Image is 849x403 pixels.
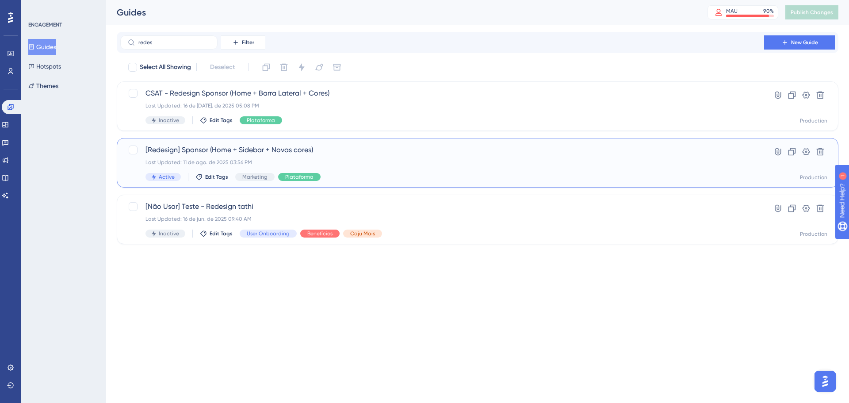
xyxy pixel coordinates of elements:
[145,145,739,155] span: [Redesign] Sponsor (Home + Sidebar + Novas cores)
[28,58,61,74] button: Hotspots
[800,174,827,181] div: Production
[242,39,254,46] span: Filter
[200,117,233,124] button: Edit Tags
[726,8,738,15] div: MAU
[205,173,228,180] span: Edit Tags
[800,230,827,238] div: Production
[28,39,56,55] button: Guides
[159,117,179,124] span: Inactive
[785,5,838,19] button: Publish Changes
[800,117,827,124] div: Production
[764,35,835,50] button: New Guide
[247,117,275,124] span: Plataforma
[61,4,64,12] div: 1
[307,230,333,237] span: Benefícios
[195,173,228,180] button: Edit Tags
[159,230,179,237] span: Inactive
[145,88,739,99] span: CSAT - Redesign Sponsor (Home + Barra Lateral + Cores)
[28,21,62,28] div: ENGAGEMENT
[350,230,375,237] span: Caju Mais
[285,173,314,180] span: Plataforma
[247,230,290,237] span: User Onboarding
[117,6,685,19] div: Guides
[145,102,739,109] div: Last Updated: 16 de [DATE]. de 2025 05:08 PM
[791,39,818,46] span: New Guide
[145,159,739,166] div: Last Updated: 11 de ago. de 2025 03:56 PM
[140,62,191,73] span: Select All Showing
[28,78,58,94] button: Themes
[812,368,838,395] iframe: UserGuiding AI Assistant Launcher
[221,35,265,50] button: Filter
[242,173,268,180] span: Marketing
[763,8,774,15] div: 90 %
[200,230,233,237] button: Edit Tags
[210,62,235,73] span: Deselect
[210,117,233,124] span: Edit Tags
[145,201,739,212] span: [Não Usar] Teste - Redesign tathi
[210,230,233,237] span: Edit Tags
[159,173,175,180] span: Active
[791,9,833,16] span: Publish Changes
[202,59,243,75] button: Deselect
[21,2,55,13] span: Need Help?
[145,215,739,223] div: Last Updated: 16 de jun. de 2025 09:40 AM
[138,39,210,46] input: Search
